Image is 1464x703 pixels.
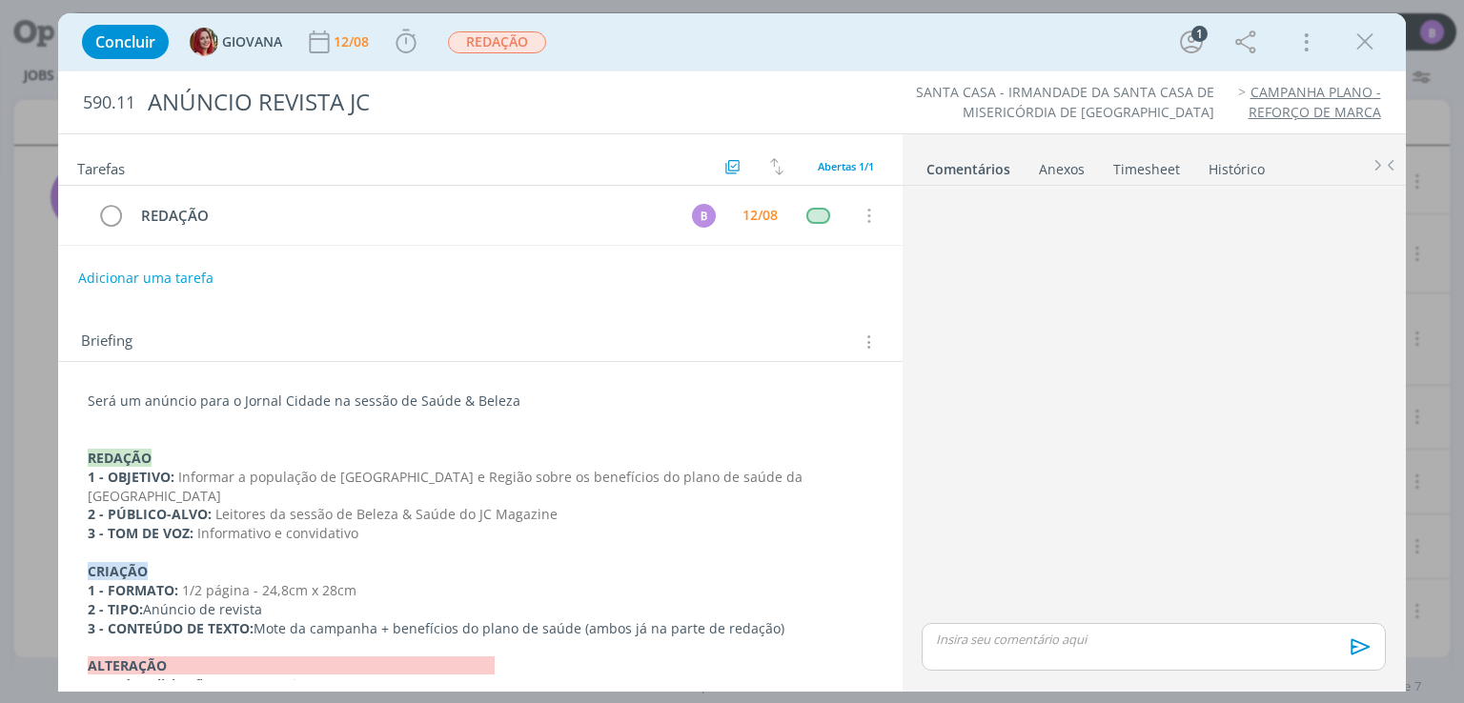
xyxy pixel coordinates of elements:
[447,30,547,54] button: REDAÇÃO
[88,562,148,580] strong: CRIAÇÃO
[818,159,874,173] span: Abertas 1/1
[95,34,155,50] span: Concluir
[58,13,1405,692] div: dialog
[215,675,296,693] span: Escreva aqui
[88,581,178,599] strong: 1 - FORMATO:
[1208,151,1266,179] a: Histórico
[190,28,218,56] img: G
[1249,83,1381,120] a: CAMPANHA PLANO - REFORÇO DE MARCA
[77,261,214,295] button: Adicionar uma tarefa
[692,204,716,228] div: B
[190,28,282,56] button: GGIOVANA
[197,524,358,542] span: Informativo e convidativo
[88,468,806,505] span: Informar a população de [GEOGRAPHIC_DATA] e Região sobre os benefícios do plano de saúde da [GEOG...
[83,92,135,113] span: 590.11
[88,524,193,542] strong: 3 - TOM DE VOZ:
[88,600,143,618] strong: 2 - TIPO:
[88,619,254,637] strong: 3 - CONTEÚDO DE TEXTO:
[88,392,872,411] p: Será um anúncio para o Jornal Cidade na sessão de Saúde & Beleza
[88,505,212,523] strong: 2 - PÚBLICO-ALVO:
[742,209,778,222] div: 12/08
[334,35,373,49] div: 12/08
[139,79,832,126] div: ANÚNCIO REVISTA JC
[88,656,495,674] strong: ALTERAÇÃO
[132,204,674,228] div: REDAÇÃO
[215,505,558,523] span: Leitores da sessão de Beleza & Saúde do JC Magazine
[88,449,152,467] strong: REDAÇÃO
[690,201,719,230] button: B
[1191,26,1208,42] div: 1
[82,25,169,59] button: Concluir
[77,155,125,178] span: Tarefas
[1112,151,1181,179] a: Timesheet
[222,35,282,49] span: GIOVANA
[770,158,783,175] img: arrow-down-up.svg
[81,330,132,354] span: Briefing
[916,83,1214,120] a: SANTA CASA - IRMANDADE DA SANTA CASA DE MISERICÓRDIA DE [GEOGRAPHIC_DATA]
[88,675,215,693] strong: Data de solicitação:
[182,581,356,599] span: 1/2 página - 24,8cm x 28cm
[925,151,1011,179] a: Comentários
[88,468,174,486] strong: 1 - OBJETIVO:
[448,31,546,53] span: REDAÇÃO
[1039,160,1085,179] div: Anexos
[88,619,872,638] p: Mote da campanha + benefícios do plano de saúde (ambos já na parte de redação)
[1176,27,1207,57] button: 1
[88,600,872,619] p: Anúncio de revista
